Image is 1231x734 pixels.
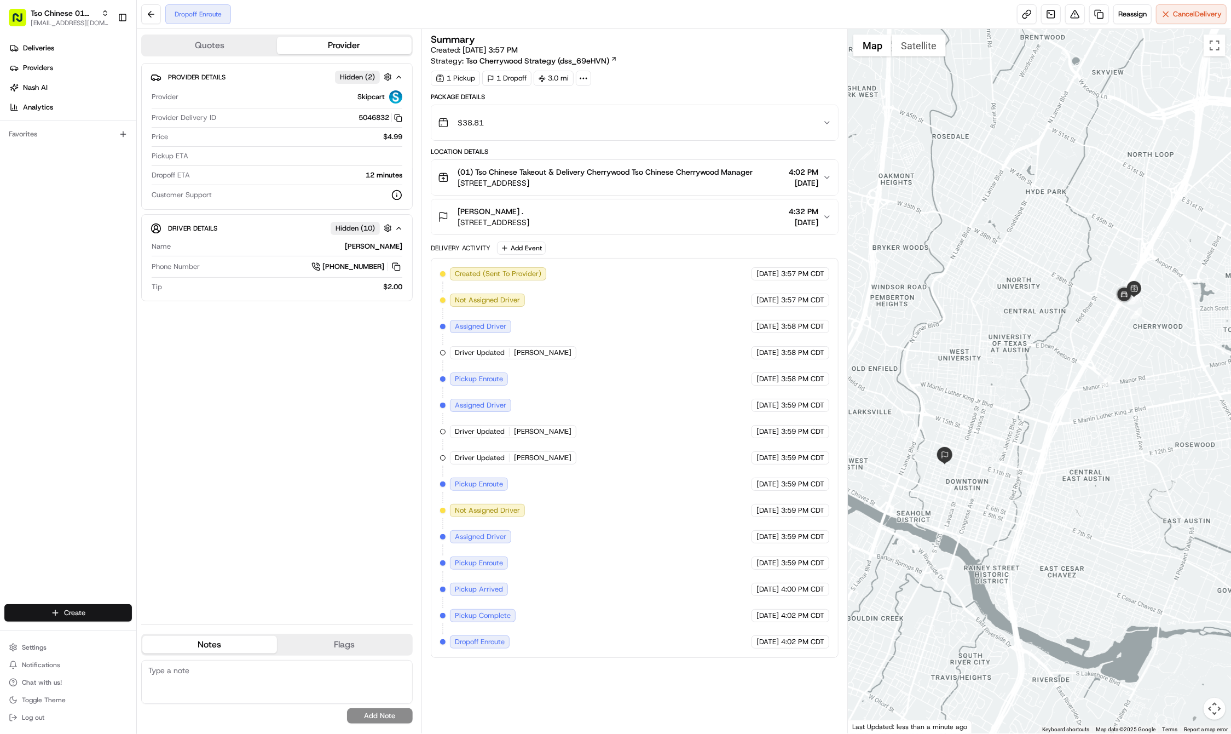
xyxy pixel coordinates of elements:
[848,720,972,733] div: Last Updated: less than a minute ago
[455,611,511,621] span: Pickup Complete
[756,374,779,384] span: [DATE]
[31,19,109,27] button: [EMAIL_ADDRESS][DOMAIN_NAME]
[277,37,412,54] button: Provider
[756,348,779,358] span: [DATE]
[142,636,277,653] button: Notes
[152,190,212,200] span: Customer Support
[455,453,505,463] span: Driver Updated
[466,55,617,66] a: Tso Cherrywood Strategy (dss_69eHVN)
[455,427,505,437] span: Driver Updated
[781,295,824,305] span: 3:57 PM CDT
[23,102,53,112] span: Analytics
[103,159,176,170] span: API Documentation
[93,160,101,169] div: 💻
[4,692,132,708] button: Toggle Theme
[756,453,779,463] span: [DATE]
[431,93,839,101] div: Package Details
[781,269,824,279] span: 3:57 PM CDT
[7,155,88,175] a: 📗Knowledge Base
[455,348,505,358] span: Driver Updated
[4,4,113,31] button: Tso Chinese 01 Cherrywood[EMAIL_ADDRESS][DOMAIN_NAME]
[756,295,779,305] span: [DATE]
[756,322,779,331] span: [DATE]
[431,160,839,195] button: (01) Tso Chinese Takeout & Delivery Cherrywood Tso Chinese Cherrywood Manager[STREET_ADDRESS]4:02...
[514,348,571,358] span: [PERSON_NAME]
[37,105,180,116] div: Start new chat
[789,167,818,177] span: 4:02 PM
[64,608,85,618] span: Create
[455,479,503,489] span: Pickup Enroute
[455,374,503,384] span: Pickup Enroute
[277,636,412,653] button: Flags
[781,400,824,410] span: 3:59 PM CDT
[340,72,375,82] span: Hidden ( 2 )
[383,132,402,142] span: $4.99
[514,453,571,463] span: [PERSON_NAME]
[88,155,180,175] a: 💻API Documentation
[458,177,753,188] span: [STREET_ADDRESS]
[4,59,136,77] a: Providers
[11,44,199,62] p: Welcome 👋
[4,657,132,673] button: Notifications
[756,637,779,647] span: [DATE]
[359,113,402,123] button: 5046832
[1162,726,1177,732] a: Terms (opens in new tab)
[335,70,395,84] button: Hidden (2)
[781,427,824,437] span: 3:59 PM CDT
[11,12,33,33] img: Nash
[756,269,779,279] span: [DATE]
[1156,4,1227,24] button: CancelDelivery
[1204,35,1226,56] button: Toggle fullscreen view
[756,400,779,410] span: [DATE]
[152,92,178,102] span: Provider
[331,221,395,235] button: Hidden (10)
[781,479,824,489] span: 3:59 PM CDT
[11,105,31,125] img: 1736555255976-a54dd68f-1ca7-489b-9aae-adbdc363a1c4
[781,611,824,621] span: 4:02 PM CDT
[463,45,518,55] span: [DATE] 3:57 PM
[4,39,136,57] a: Deliveries
[756,558,779,568] span: [DATE]
[534,71,574,86] div: 3.0 mi
[1184,726,1228,732] a: Report a map error
[4,125,132,143] div: Favorites
[781,584,824,594] span: 4:00 PM CDT
[166,282,402,292] div: $2.00
[455,584,503,594] span: Pickup Arrived
[4,79,136,96] a: Nash AI
[466,55,609,66] span: Tso Cherrywood Strategy (dss_69eHVN)
[781,453,824,463] span: 3:59 PM CDT
[781,532,824,542] span: 3:59 PM CDT
[1173,9,1222,19] span: Cancel Delivery
[789,206,818,217] span: 4:32 PM
[151,68,403,86] button: Provider DetailsHidden (2)
[109,186,132,194] span: Pylon
[431,35,475,44] h3: Summary
[431,199,839,234] button: [PERSON_NAME] .[STREET_ADDRESS]4:32 PM[DATE]
[497,242,546,255] button: Add Event
[4,675,132,690] button: Chat with us!
[31,8,97,19] button: Tso Chinese 01 Cherrywood
[22,643,47,652] span: Settings
[455,400,506,410] span: Assigned Driver
[853,35,892,56] button: Show street map
[431,71,480,86] div: 1 Pickup
[152,132,168,142] span: Price
[756,611,779,621] span: [DATE]
[151,219,403,237] button: Driver DetailsHidden (10)
[781,322,824,331] span: 3:58 PM CDT
[781,348,824,358] span: 3:58 PM CDT
[1100,375,1112,387] div: 1
[22,661,60,669] span: Notifications
[23,43,54,53] span: Deliveries
[781,506,824,515] span: 3:59 PM CDT
[77,186,132,194] a: Powered byPylon
[1130,307,1142,319] div: 2
[152,113,216,123] span: Provider Delivery ID
[781,637,824,647] span: 4:02 PM CDT
[23,63,53,73] span: Providers
[482,71,531,86] div: 1 Dropoff
[389,90,402,104] img: profile_skipcart_partner.png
